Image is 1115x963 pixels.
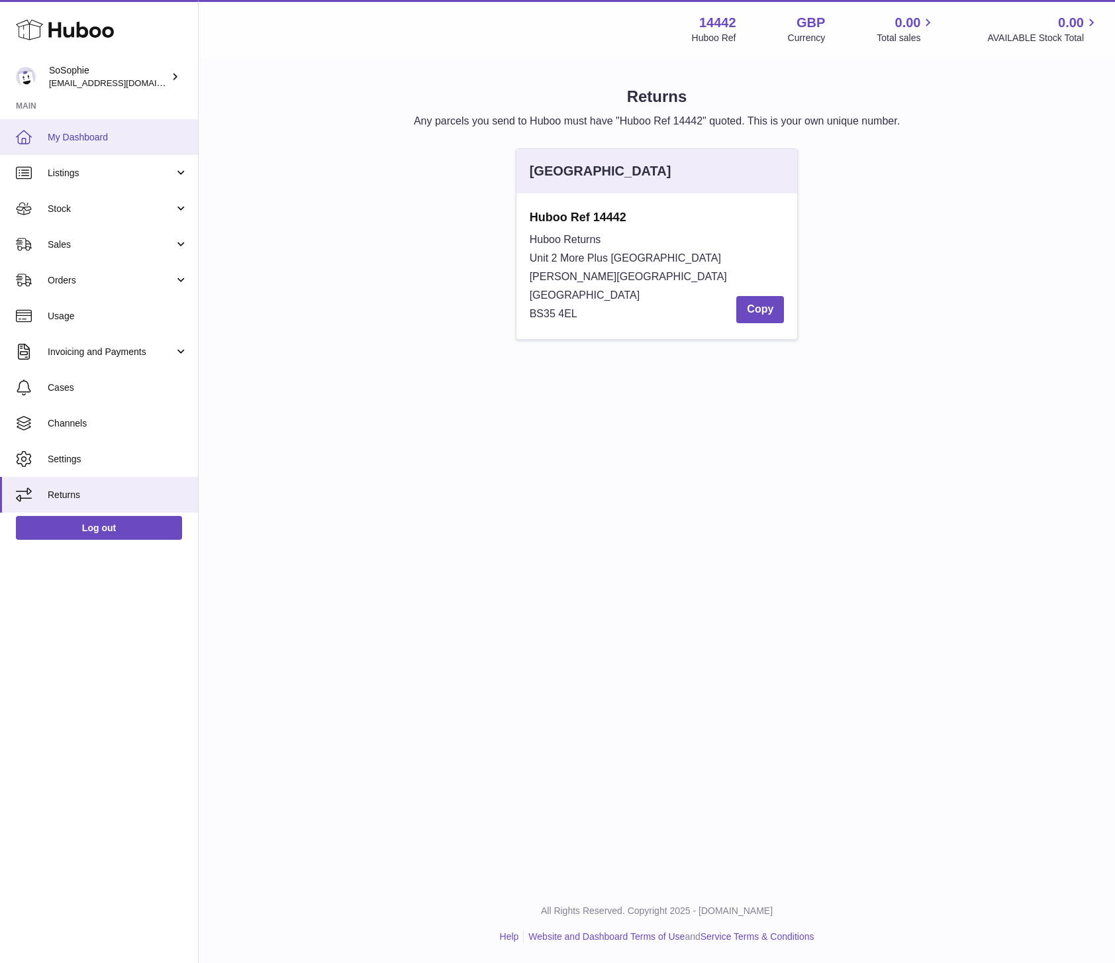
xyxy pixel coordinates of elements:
span: [PERSON_NAME][GEOGRAPHIC_DATA] [530,271,727,282]
span: Channels [48,417,188,430]
span: AVAILABLE Stock Total [987,32,1099,44]
span: Sales [48,238,174,251]
span: Stock [48,203,174,215]
a: 0.00 Total sales [877,14,936,44]
span: Invoicing and Payments [48,346,174,358]
strong: GBP [797,14,825,32]
p: Any parcels you send to Huboo must have "Huboo Ref 14442" quoted. This is your own unique number. [220,114,1094,128]
strong: Huboo Ref 14442 [530,209,785,225]
span: Total sales [877,32,936,44]
span: 0.00 [1058,14,1084,32]
strong: 14442 [699,14,736,32]
a: Help [500,931,519,942]
span: BS35 4EL [530,308,577,319]
span: Settings [48,453,188,466]
div: Currency [788,32,826,44]
button: Copy [736,296,784,323]
p: All Rights Reserved. Copyright 2025 - [DOMAIN_NAME] [209,905,1104,917]
span: My Dashboard [48,131,188,144]
a: Service Terms & Conditions [701,931,814,942]
span: Orders [48,274,174,287]
span: Returns [48,489,188,501]
span: Huboo Returns [530,234,601,245]
li: and [524,931,814,943]
span: [EMAIL_ADDRESS][DOMAIN_NAME] [49,77,195,88]
a: 0.00 AVAILABLE Stock Total [987,14,1099,44]
span: Listings [48,167,174,179]
span: Usage [48,310,188,323]
span: [GEOGRAPHIC_DATA] [530,289,640,301]
div: [GEOGRAPHIC_DATA] [530,162,671,180]
span: Cases [48,381,188,394]
span: 0.00 [895,14,921,32]
div: Huboo Ref [692,32,736,44]
span: Unit 2 More Plus [GEOGRAPHIC_DATA] [530,252,721,264]
div: SoSophie [49,64,168,89]
a: Website and Dashboard Terms of Use [528,931,685,942]
h1: Returns [220,86,1094,107]
img: info@thebigclick.co.uk [16,67,36,87]
a: Log out [16,516,182,540]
